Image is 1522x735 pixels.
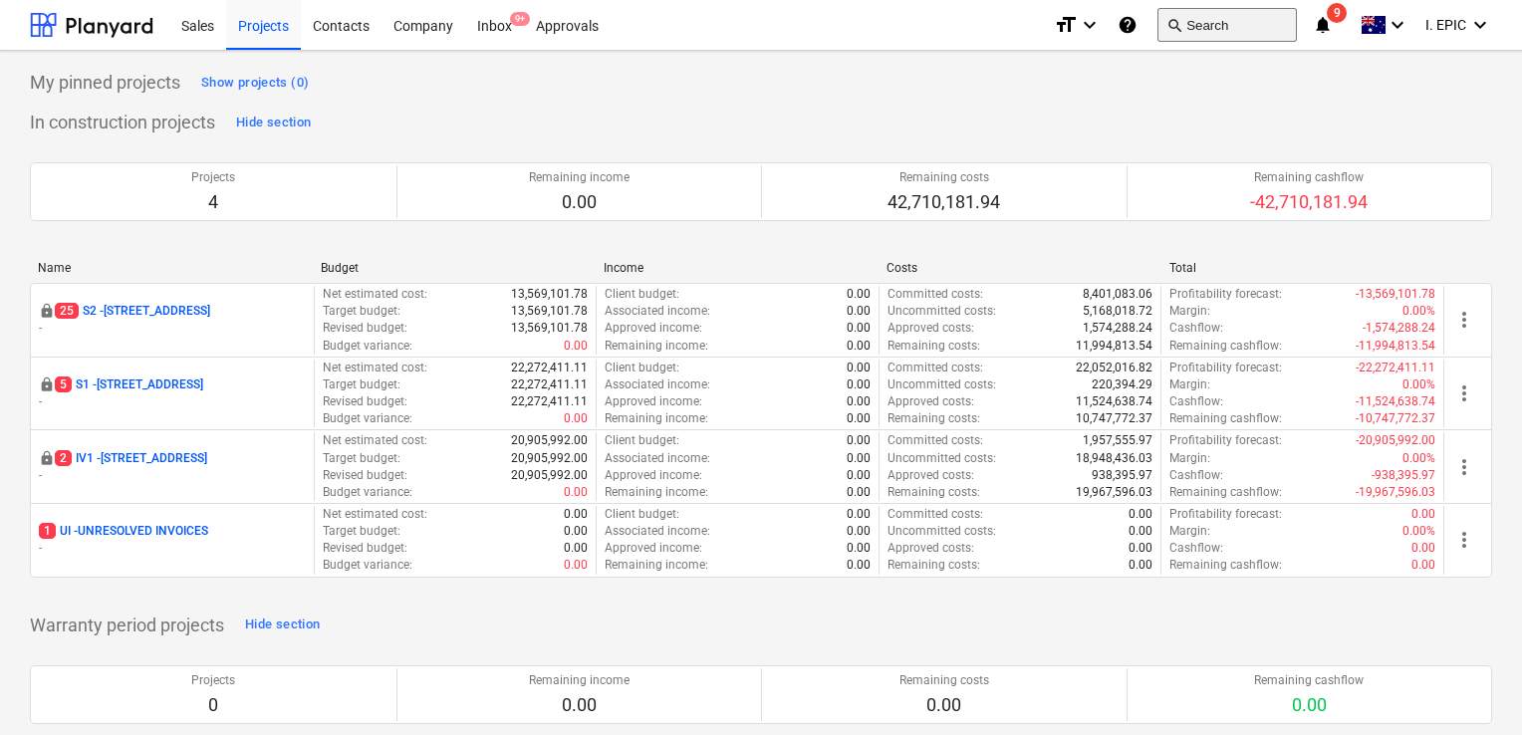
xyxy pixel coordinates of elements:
p: 0.00 [564,523,588,540]
p: Remaining income : [605,338,708,355]
p: 0.00 [1129,557,1152,574]
p: Approved income : [605,320,702,337]
p: Remaining costs : [888,484,980,501]
p: Warranty period projects [30,613,224,637]
div: Hide section [245,613,320,636]
div: Hide section [236,112,311,134]
p: 11,524,638.74 [1076,393,1152,410]
p: Budget variance : [323,410,412,427]
p: Remaining costs [888,169,1000,186]
span: locked [39,450,55,466]
p: 0.00% [1402,376,1435,393]
p: 0.00 [1411,557,1435,574]
p: Cashflow : [1169,467,1223,484]
button: Hide section [231,107,316,138]
p: Margin : [1169,376,1210,393]
p: Remaining cashflow [1250,169,1368,186]
p: 0.00% [1402,450,1435,467]
div: Income [604,261,871,275]
p: 42,710,181.94 [888,190,1000,214]
p: UI - UNRESOLVED INVOICES [39,523,208,540]
p: Net estimated cost : [323,286,427,303]
p: Remaining cashflow : [1169,484,1282,501]
p: Remaining income : [605,410,708,427]
p: - [39,467,306,484]
p: Committed costs : [888,432,983,449]
span: search [1166,17,1182,33]
p: S1 - [STREET_ADDRESS] [55,376,203,393]
p: 13,569,101.78 [511,303,588,320]
p: 0.00 [529,693,630,717]
p: 0.00 [1411,540,1435,557]
p: Uncommitted costs : [888,523,996,540]
p: Uncommitted costs : [888,303,996,320]
p: Client budget : [605,360,679,376]
p: Remaining income : [605,557,708,574]
p: 0.00 [1129,523,1152,540]
div: Budget [321,261,588,275]
p: Profitability forecast : [1169,506,1282,523]
p: 0.00% [1402,303,1435,320]
p: -13,569,101.78 [1356,286,1435,303]
p: 0.00% [1402,523,1435,540]
p: 22,052,016.82 [1076,360,1152,376]
p: - [39,540,306,557]
p: Profitability forecast : [1169,360,1282,376]
p: Revised budget : [323,320,407,337]
p: -22,272,411.11 [1356,360,1435,376]
p: 18,948,436.03 [1076,450,1152,467]
p: Client budget : [605,432,679,449]
p: 0.00 [847,540,871,557]
p: 10,747,772.37 [1076,410,1152,427]
p: 220,394.29 [1092,376,1152,393]
span: 2 [55,450,72,466]
p: 19,967,596.03 [1076,484,1152,501]
p: -11,994,813.54 [1356,338,1435,355]
span: more_vert [1452,308,1476,332]
p: 938,395.97 [1092,467,1152,484]
p: 4 [191,190,235,214]
p: Target budget : [323,303,400,320]
p: Committed costs : [888,286,983,303]
p: Cashflow : [1169,540,1223,557]
div: 1UI -UNRESOLVED INVOICES- [39,523,306,557]
p: 0.00 [1411,506,1435,523]
p: 0.00 [847,286,871,303]
p: Remaining costs : [888,338,980,355]
div: This project is confidential [39,376,55,393]
p: Target budget : [323,376,400,393]
p: Committed costs : [888,506,983,523]
p: Revised budget : [323,393,407,410]
p: Associated income : [605,376,710,393]
p: Approved costs : [888,540,974,557]
p: Net estimated cost : [323,360,427,376]
span: more_vert [1452,381,1476,405]
p: Profitability forecast : [1169,286,1282,303]
p: 13,569,101.78 [511,286,588,303]
p: 0.00 [899,693,989,717]
p: 0.00 [847,484,871,501]
p: 0.00 [564,540,588,557]
p: 0.00 [564,484,588,501]
p: -1,574,288.24 [1363,320,1435,337]
p: Remaining cashflow : [1169,410,1282,427]
p: Budget variance : [323,338,412,355]
p: 1,574,288.24 [1083,320,1152,337]
p: Cashflow : [1169,393,1223,410]
p: Remaining costs : [888,557,980,574]
div: Costs [887,261,1153,275]
p: - [39,393,306,410]
p: 0.00 [1129,540,1152,557]
p: 0.00 [564,410,588,427]
p: Revised budget : [323,540,407,557]
p: Cashflow : [1169,320,1223,337]
p: -11,524,638.74 [1356,393,1435,410]
i: keyboard_arrow_down [1468,13,1492,37]
button: Search [1157,8,1297,42]
p: 0.00 [847,303,871,320]
p: 0.00 [847,432,871,449]
p: -10,747,772.37 [1356,410,1435,427]
p: My pinned projects [30,71,180,95]
p: 0.00 [847,467,871,484]
div: 5S1 -[STREET_ADDRESS]- [39,376,306,410]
